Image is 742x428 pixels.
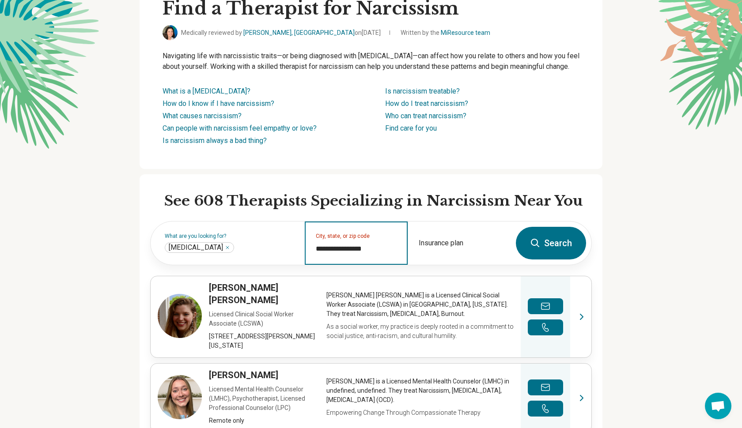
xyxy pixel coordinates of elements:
span: [MEDICAL_DATA] [169,243,223,252]
div: Open chat [705,393,731,419]
a: Is narcissism always a bad thing? [163,136,267,145]
button: Send a message [528,379,563,395]
span: Written by the [401,28,490,38]
label: What are you looking for? [165,233,294,239]
a: Is narcissism treatable? [385,87,460,95]
a: Can people with narcissism feel empathy or love? [163,124,317,132]
a: [PERSON_NAME], [GEOGRAPHIC_DATA] [243,29,355,36]
button: Send a message [528,298,563,314]
button: Make a phone call [528,319,563,335]
span: on [DATE] [355,29,381,36]
a: How do I treat narcissism? [385,99,468,108]
a: What is a [MEDICAL_DATA]? [163,87,250,95]
a: How do I know if I have narcissism? [163,99,274,108]
div: Narcissistic Personality [165,242,234,253]
button: Make a phone call [528,401,563,417]
span: Medically reviewed by [181,28,381,38]
a: MiResource team [441,29,490,36]
a: What causes narcissism? [163,112,242,120]
h2: See 608 Therapists Specializing in Narcissism Near You [164,192,592,210]
a: Who can treat narcissism? [385,112,466,120]
p: Navigating life with narcissistic traits—or being diagnosed with [MEDICAL_DATA]—can affect how yo... [163,51,579,72]
button: Search [516,227,586,259]
a: Find care for you [385,124,437,132]
button: Narcissistic Personality [225,245,230,250]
